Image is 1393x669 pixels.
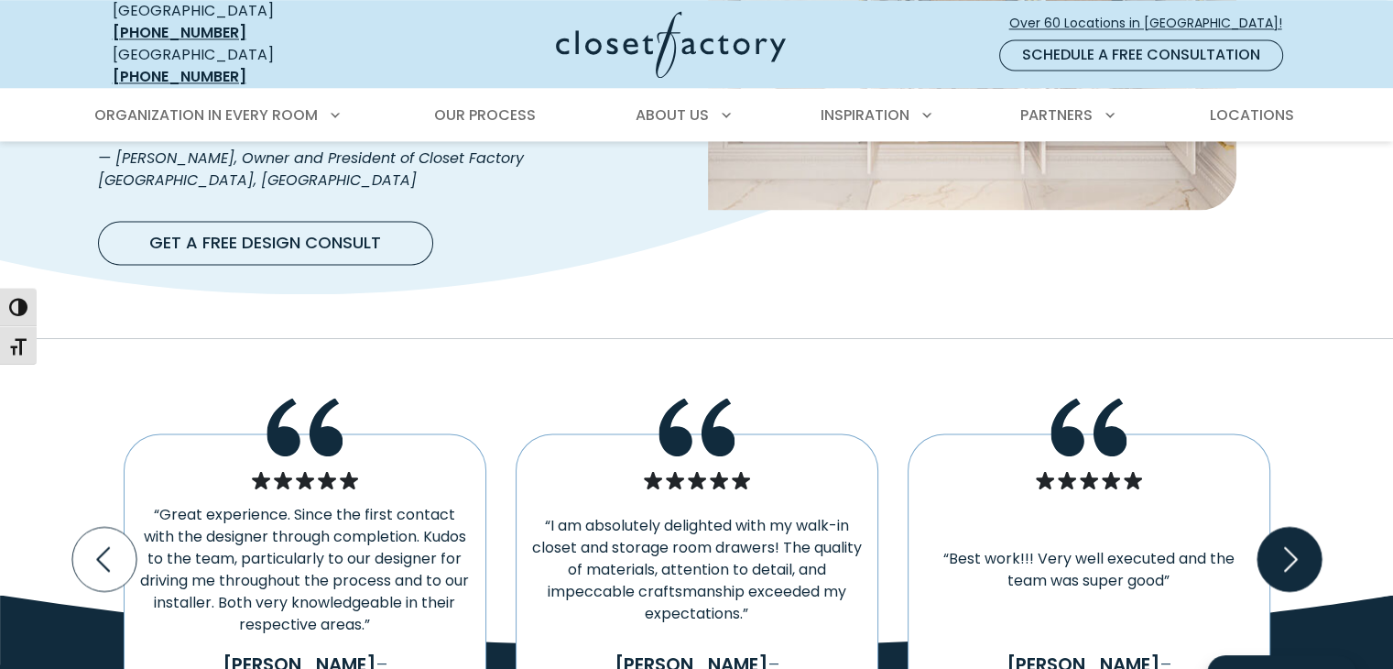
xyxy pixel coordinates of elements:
nav: Primary Menu [82,90,1312,141]
button: Next slide [1250,520,1329,598]
a: [PHONE_NUMBER] [113,22,246,43]
a: Over 60 Locations in [GEOGRAPHIC_DATA]! [1008,7,1298,39]
p: “Great experience. Since the first contact with the designer through completion. Kudos to the tea... [139,504,471,636]
span: Locations [1209,104,1293,126]
a: Schedule a Free Consultation [999,39,1283,71]
a: Get a Free Design Consult [98,221,433,265]
button: Previous slide [65,520,144,598]
div: [GEOGRAPHIC_DATA] [113,44,378,88]
img: Closet Factory Logo [556,11,786,78]
span: Organization in Every Room [94,104,318,126]
span: About Us [636,104,709,126]
span: Inspiration [821,104,909,126]
span: Partners [1020,104,1093,126]
a: [PHONE_NUMBER] [113,66,246,87]
p: “I am absolutely delighted with my walk-in closet and storage room drawers! The quality of materi... [531,515,863,625]
span: Our Process [434,104,536,126]
span: Over 60 Locations in [GEOGRAPHIC_DATA]! [1009,14,1297,33]
p: “Best work!!! Very well executed and the team was super good” [923,548,1255,592]
em: — [PERSON_NAME], Owner and President of Closet Factory [GEOGRAPHIC_DATA], [GEOGRAPHIC_DATA] [98,148,524,191]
